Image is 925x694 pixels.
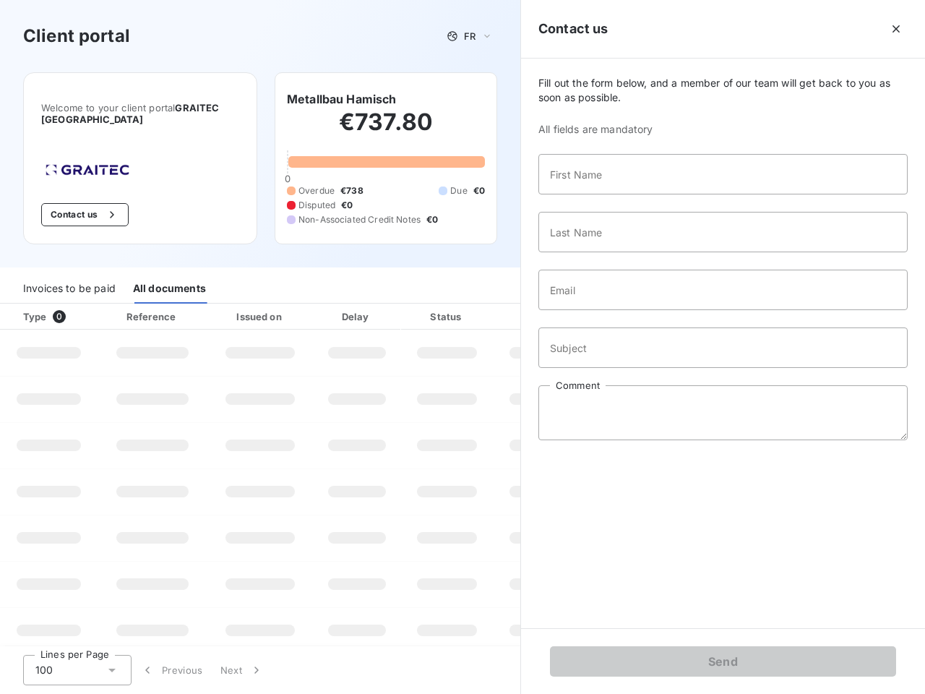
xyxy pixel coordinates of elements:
div: Delay [316,309,398,324]
div: Invoices to be paid [23,273,116,304]
span: Due [450,184,467,197]
span: €0 [341,199,353,212]
span: €0 [473,184,485,197]
span: Disputed [298,199,335,212]
span: 0 [285,173,291,184]
button: Contact us [41,203,129,226]
input: placeholder [538,327,908,368]
div: All documents [133,273,206,304]
span: Fill out the form below, and a member of our team will get back to you as soon as possible. [538,76,908,105]
h6: Metallbau Hamisch [287,90,397,108]
h2: €737.80 [287,108,485,151]
h5: Contact us [538,19,608,39]
button: Previous [132,655,212,685]
input: placeholder [538,212,908,252]
div: Issued on [210,309,310,324]
span: €0 [426,213,438,226]
input: placeholder [538,154,908,194]
span: GRAITEC [GEOGRAPHIC_DATA] [41,102,219,125]
span: All fields are mandatory [538,122,908,137]
div: Reference [126,311,176,322]
span: Welcome to your client portal [41,102,239,125]
span: FR [464,30,476,42]
span: €738 [340,184,363,197]
div: Type [14,309,95,324]
button: Next [212,655,272,685]
button: Send [550,646,896,677]
span: 100 [35,663,53,677]
img: Company logo [41,160,134,180]
span: Overdue [298,184,335,197]
input: placeholder [538,270,908,310]
div: Amount [496,309,588,324]
h3: Client portal [23,23,130,49]
span: 0 [53,310,66,323]
div: Status [404,309,490,324]
span: Non-Associated Credit Notes [298,213,421,226]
